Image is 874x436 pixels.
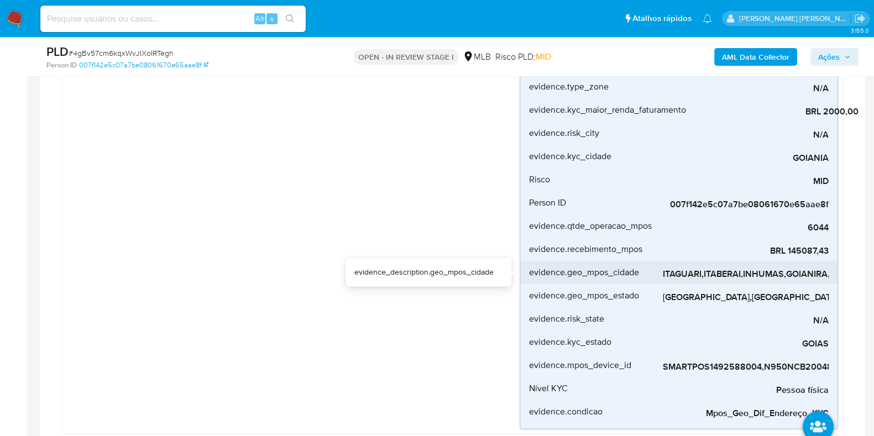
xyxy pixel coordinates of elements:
[714,48,797,66] button: AML Data Collector
[354,267,494,278] div: evidence_description.geo_mpos_cidade
[810,48,859,66] button: Ações
[693,106,859,117] span: BRL 2000,00
[255,13,264,24] span: Alt
[46,60,77,70] b: Person ID
[663,199,829,210] span: 007f142e5c07a7be08061670e65aae8f
[69,48,174,59] span: # 4gBv57cm6kqxWvJIXoIRTegh
[46,43,69,60] b: PLD
[663,315,829,326] span: N/A
[529,337,611,348] span: evidence.kyc_estado
[529,360,631,371] span: evidence.mpos_device_id
[529,406,603,417] span: evidence.condicao
[818,48,840,66] span: Ações
[79,60,208,70] a: 007f142e5c07a7be08061670e65aae8f
[663,408,829,419] span: Mpos_Geo_Dif_Endereço_KYC
[663,83,829,94] span: N/A
[529,244,642,255] span: evidence.recebimento_mpos
[495,51,551,63] span: Risco PLD:
[354,49,458,65] p: OPEN - IN REVIEW STAGE I
[632,13,692,24] span: Atalhos rápidos
[663,385,829,396] span: Pessoa física
[663,129,829,140] span: N/A
[663,153,829,164] span: GOIANIA
[663,361,829,372] span: SMARTPOS1492588004,N950NCB200484168,SMARTPOS1491725005,SMARTPOS1490557507,SMARTPOS1493373448,SMAR...
[722,48,789,66] b: AML Data Collector
[529,128,599,139] span: evidence.risk_city
[529,313,604,324] span: evidence.risk_state
[663,292,829,303] span: [GEOGRAPHIC_DATA],[GEOGRAPHIC_DATA]
[529,197,566,208] span: Person ID
[529,151,611,162] span: evidence.kyc_cidade
[663,245,829,256] span: BRL 145087,43
[703,14,712,23] a: Notificações
[663,338,829,349] span: GOIAS
[854,13,866,24] a: Sair
[529,290,639,301] span: evidence.geo_mpos_estado
[529,267,639,278] span: evidence.geo_mpos_cidade
[40,12,306,26] input: Pesquise usuários ou casos...
[529,220,652,232] span: evidence.qtde_operacao_mpos
[739,13,851,24] p: danilo.toledo@mercadolivre.com
[663,269,829,280] span: ITAGUARI,ITABERAI,INHUMAS,GOIANIRA,[GEOGRAPHIC_DATA],[GEOGRAPHIC_DATA]
[270,13,274,24] span: s
[529,104,686,115] span: evidence.kyc_maior_renda_faturamento
[529,174,550,185] span: Risco
[663,222,829,233] span: 6044
[850,26,868,35] span: 3.155.0
[663,176,829,187] span: MID
[529,81,609,92] span: evidence.type_zone
[536,50,551,63] span: MID
[463,51,491,63] div: MLB
[529,383,568,394] span: Nível KYC
[279,11,301,27] button: search-icon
